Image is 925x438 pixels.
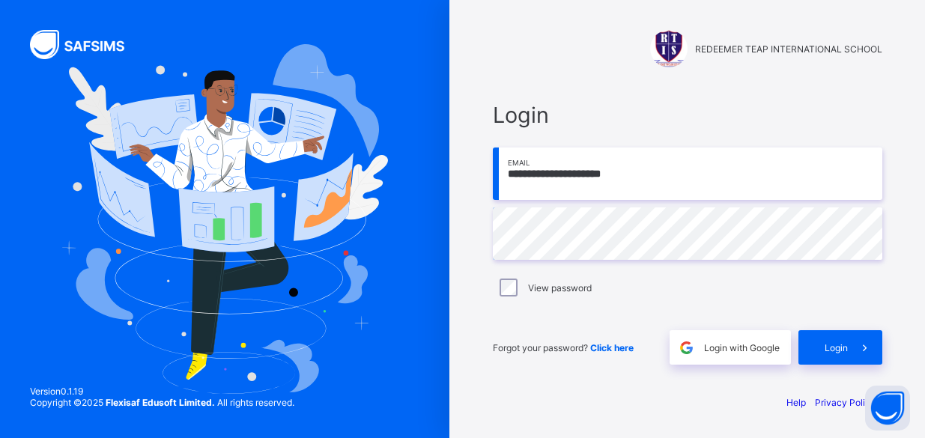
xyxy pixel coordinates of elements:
[493,342,634,353] span: Forgot your password?
[493,102,882,128] span: Login
[865,386,910,431] button: Open asap
[106,397,215,408] strong: Flexisaf Edusoft Limited.
[825,342,848,353] span: Login
[786,397,806,408] a: Help
[815,397,876,408] a: Privacy Policy
[590,342,634,353] a: Click here
[704,342,780,353] span: Login with Google
[678,339,695,356] img: google.396cfc9801f0270233282035f929180a.svg
[30,386,294,397] span: Version 0.1.19
[30,30,142,59] img: SAFSIMS Logo
[695,43,882,55] span: REDEEMER TEAP INTERNATIONAL SCHOOL
[528,282,592,293] label: View password
[30,397,294,408] span: Copyright © 2025 All rights reserved.
[61,44,387,395] img: Hero Image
